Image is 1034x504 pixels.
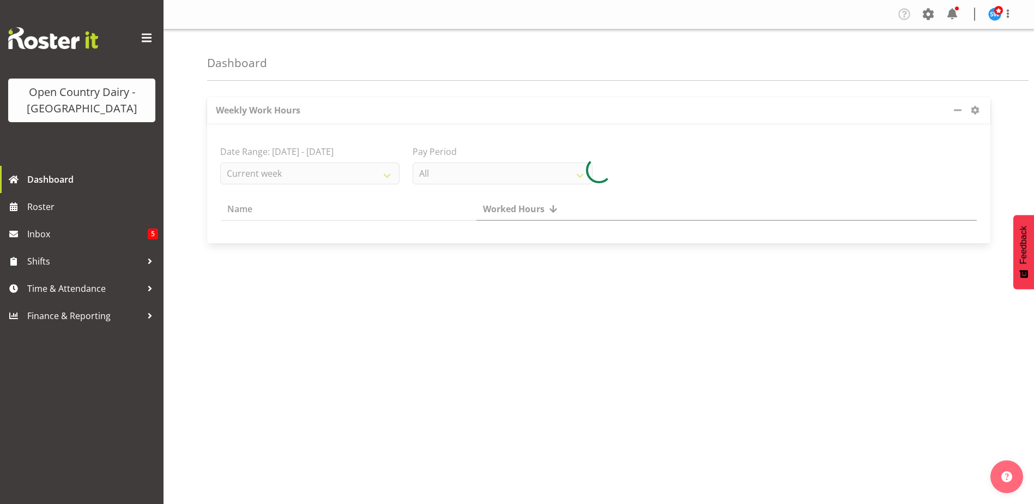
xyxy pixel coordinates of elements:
span: Shifts [27,253,142,269]
span: Time & Attendance [27,280,142,297]
span: Finance & Reporting [27,308,142,324]
span: Inbox [27,226,148,242]
img: steve-webb7510.jpg [988,8,1001,21]
img: Rosterit website logo [8,27,98,49]
img: help-xxl-2.png [1001,471,1012,482]
span: 5 [148,229,158,239]
span: Roster [27,199,158,215]
span: Dashboard [27,171,158,188]
h4: Dashboard [207,57,267,69]
div: Open Country Dairy - [GEOGRAPHIC_DATA] [19,84,144,117]
span: Feedback [1019,226,1029,264]
button: Feedback - Show survey [1013,215,1034,289]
